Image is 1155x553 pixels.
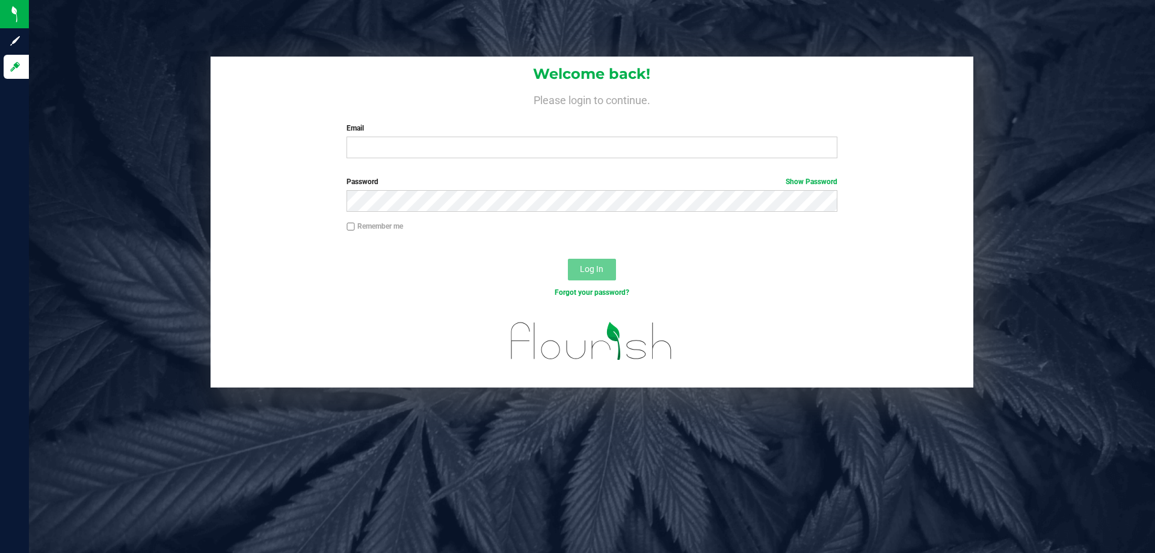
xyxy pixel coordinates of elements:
[211,66,973,82] h1: Welcome back!
[211,91,973,106] h4: Please login to continue.
[346,178,378,186] span: Password
[496,310,687,372] img: flourish_logo.svg
[346,221,403,232] label: Remember me
[786,178,837,186] a: Show Password
[9,61,21,73] inline-svg: Log in
[9,35,21,47] inline-svg: Sign up
[568,259,616,280] button: Log In
[580,264,603,274] span: Log In
[555,288,629,297] a: Forgot your password?
[346,223,355,231] input: Remember me
[346,123,837,134] label: Email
